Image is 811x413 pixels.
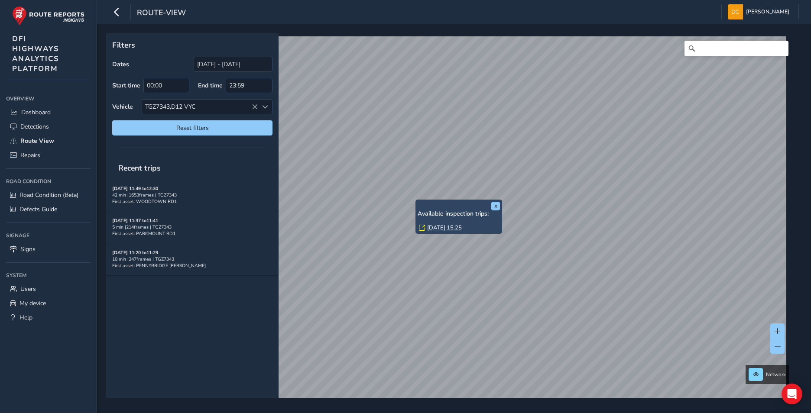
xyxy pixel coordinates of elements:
[6,229,91,242] div: Signage
[112,81,140,90] label: Start time
[198,81,223,90] label: End time
[119,124,266,132] span: Reset filters
[112,157,167,179] span: Recent trips
[6,92,91,105] div: Overview
[746,4,789,19] span: [PERSON_NAME]
[6,202,91,216] a: Defects Guide
[19,205,57,213] span: Defects Guide
[21,108,51,116] span: Dashboard
[112,230,175,237] span: First asset: PARKMOUNT RD1
[112,60,129,68] label: Dates
[112,224,272,230] div: 5 min | 214 frames | TGZ7343
[109,36,786,408] canvas: Map
[112,198,177,205] span: First asset: WOODTOWN RD1
[20,285,36,293] span: Users
[728,4,792,19] button: [PERSON_NAME]
[6,296,91,310] a: My device
[112,185,158,192] strong: [DATE] 11:49 to 12:30
[112,103,133,111] label: Vehicle
[112,256,272,262] div: 10 min | 347 frames | TGZ7343
[112,39,272,51] p: Filters
[137,7,186,19] span: route-view
[12,6,84,26] img: rr logo
[19,191,78,199] span: Road Condition (Beta)
[112,249,158,256] strong: [DATE] 11:20 to 11:29
[6,134,91,148] a: Route View
[19,313,32,322] span: Help
[6,242,91,256] a: Signs
[20,137,54,145] span: Route View
[20,123,49,131] span: Detections
[112,192,272,198] div: 42 min | 1653 frames | TGZ7343
[142,100,258,114] div: TGZ7343,D12 VYC
[766,371,786,378] span: Network
[491,202,500,210] button: x
[6,188,91,202] a: Road Condition (Beta)
[6,119,91,134] a: Detections
[6,175,91,188] div: Road Condition
[19,299,46,307] span: My device
[6,269,91,282] div: System
[6,282,91,296] a: Users
[112,120,272,136] button: Reset filters
[12,34,59,74] span: DFI HIGHWAYS ANALYTICS PLATFORM
[427,224,462,232] a: [DATE] 15:25
[6,105,91,119] a: Dashboard
[112,262,206,269] span: First asset: PENNYBRIDGE [PERSON_NAME]
[684,41,788,56] input: Search
[6,148,91,162] a: Repairs
[20,245,36,253] span: Signs
[782,384,802,404] div: Open Intercom Messenger
[418,210,500,218] h6: Available inspection trips:
[6,310,91,325] a: Help
[20,151,40,159] span: Repairs
[728,4,743,19] img: diamond-layout
[112,217,158,224] strong: [DATE] 11:37 to 11:41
